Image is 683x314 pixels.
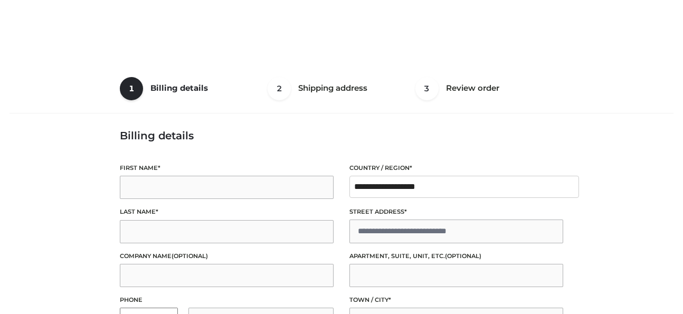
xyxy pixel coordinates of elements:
[120,129,563,142] h3: Billing details
[150,83,208,93] span: Billing details
[120,207,334,217] label: Last name
[268,77,291,100] span: 2
[349,295,563,305] label: Town / City
[446,83,499,93] span: Review order
[120,163,334,173] label: First name
[172,252,208,260] span: (optional)
[445,252,481,260] span: (optional)
[349,251,563,261] label: Apartment, suite, unit, etc.
[120,295,334,305] label: Phone
[298,83,367,93] span: Shipping address
[415,77,439,100] span: 3
[349,207,563,217] label: Street address
[349,163,563,173] label: Country / Region
[120,251,334,261] label: Company name
[120,77,143,100] span: 1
